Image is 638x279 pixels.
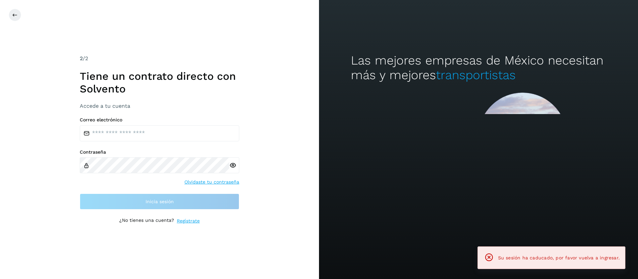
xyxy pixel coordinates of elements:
[184,179,239,186] a: Olvidaste tu contraseña
[80,55,239,63] div: /2
[80,103,239,109] h3: Accede a tu cuenta
[436,68,516,82] span: transportistas
[80,149,239,155] label: Contraseña
[351,53,606,83] h2: Las mejores empresas de México necesitan más y mejores
[177,217,200,224] a: Regístrate
[80,194,239,209] button: Inicia sesión
[146,199,174,204] span: Inicia sesión
[498,255,620,260] span: Su sesión ha caducado, por favor vuelva a ingresar.
[80,70,239,95] h1: Tiene un contrato directo con Solvento
[119,217,174,224] p: ¿No tienes una cuenta?
[80,55,83,62] span: 2
[80,117,239,123] label: Correo electrónico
